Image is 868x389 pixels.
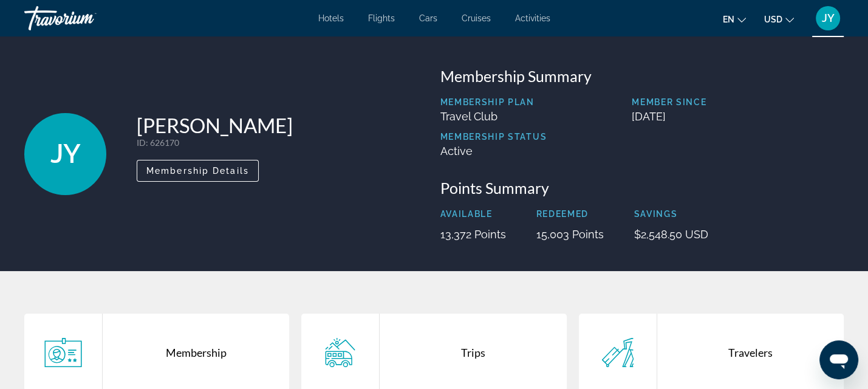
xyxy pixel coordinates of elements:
[764,10,794,28] button: Change currency
[440,110,547,123] p: Travel Club
[440,97,547,107] p: Membership Plan
[440,228,506,241] p: 13,372 Points
[137,160,259,182] button: Membership Details
[632,97,844,107] p: Member Since
[812,5,844,31] button: User Menu
[462,13,491,23] a: Cruises
[318,13,344,23] a: Hotels
[440,179,844,197] h3: Points Summary
[146,166,249,176] span: Membership Details
[822,12,835,24] span: JY
[440,67,844,85] h3: Membership Summary
[723,10,746,28] button: Change language
[723,15,734,24] span: en
[419,13,437,23] a: Cars
[440,209,506,219] p: Available
[137,137,146,148] span: ID
[137,137,293,148] p: : 626170
[634,209,708,219] p: Savings
[440,145,547,157] p: Active
[515,13,550,23] a: Activities
[632,110,844,123] p: [DATE]
[764,15,782,24] span: USD
[50,138,81,170] span: JY
[819,340,858,379] iframe: Button to launch messaging window
[536,228,604,241] p: 15,003 Points
[137,113,293,137] h1: [PERSON_NAME]
[440,132,547,142] p: Membership Status
[137,162,259,176] a: Membership Details
[536,209,604,219] p: Redeemed
[634,228,708,241] p: $2,548.50 USD
[368,13,395,23] a: Flights
[24,2,146,34] a: Travorium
